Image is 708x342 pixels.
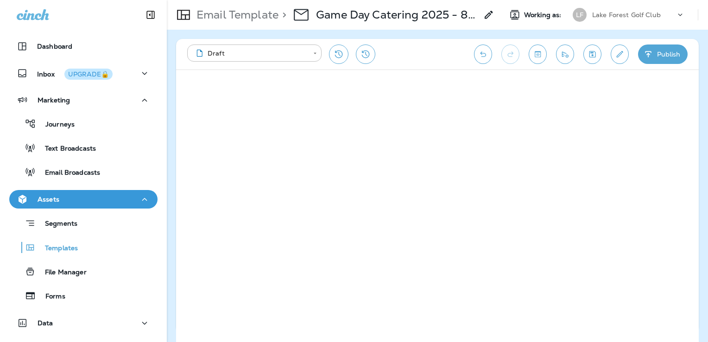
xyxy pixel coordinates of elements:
button: Restore from previous version [329,44,348,64]
p: Journeys [36,120,75,129]
button: Undo [474,44,492,64]
p: Game Day Catering 2025 - 8/31 [316,8,478,22]
button: Email Broadcasts [9,162,158,182]
button: Edit details [611,44,629,64]
button: Text Broadcasts [9,138,158,158]
p: File Manager [36,268,87,277]
button: Forms [9,286,158,305]
button: Save [583,44,601,64]
button: Journeys [9,114,158,133]
p: > [278,8,286,22]
button: File Manager [9,262,158,281]
button: InboxUPGRADE🔒 [9,64,158,82]
div: UPGRADE🔒 [68,71,109,77]
p: Inbox [37,69,113,78]
button: Segments [9,213,158,233]
p: Dashboard [37,43,72,50]
p: Assets [38,196,59,203]
p: Marketing [38,96,70,104]
button: Dashboard [9,37,158,56]
p: Templates [36,244,78,253]
p: Email Broadcasts [36,169,100,177]
button: Templates [9,238,158,257]
button: Collapse Sidebar [138,6,164,24]
button: UPGRADE🔒 [64,69,113,80]
p: Forms [36,292,65,301]
p: Segments [36,220,77,229]
button: Marketing [9,91,158,109]
p: Data [38,319,53,327]
button: Send test email [556,44,574,64]
p: Email Template [193,8,278,22]
button: Data [9,314,158,332]
button: Publish [638,44,688,64]
p: Lake Forest Golf Club [592,11,661,19]
button: Toggle preview [529,44,547,64]
div: LF [573,8,587,22]
p: Text Broadcasts [36,145,96,153]
button: Assets [9,190,158,209]
div: Draft [194,49,307,58]
button: View Changelog [356,44,375,64]
span: Working as: [524,11,563,19]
